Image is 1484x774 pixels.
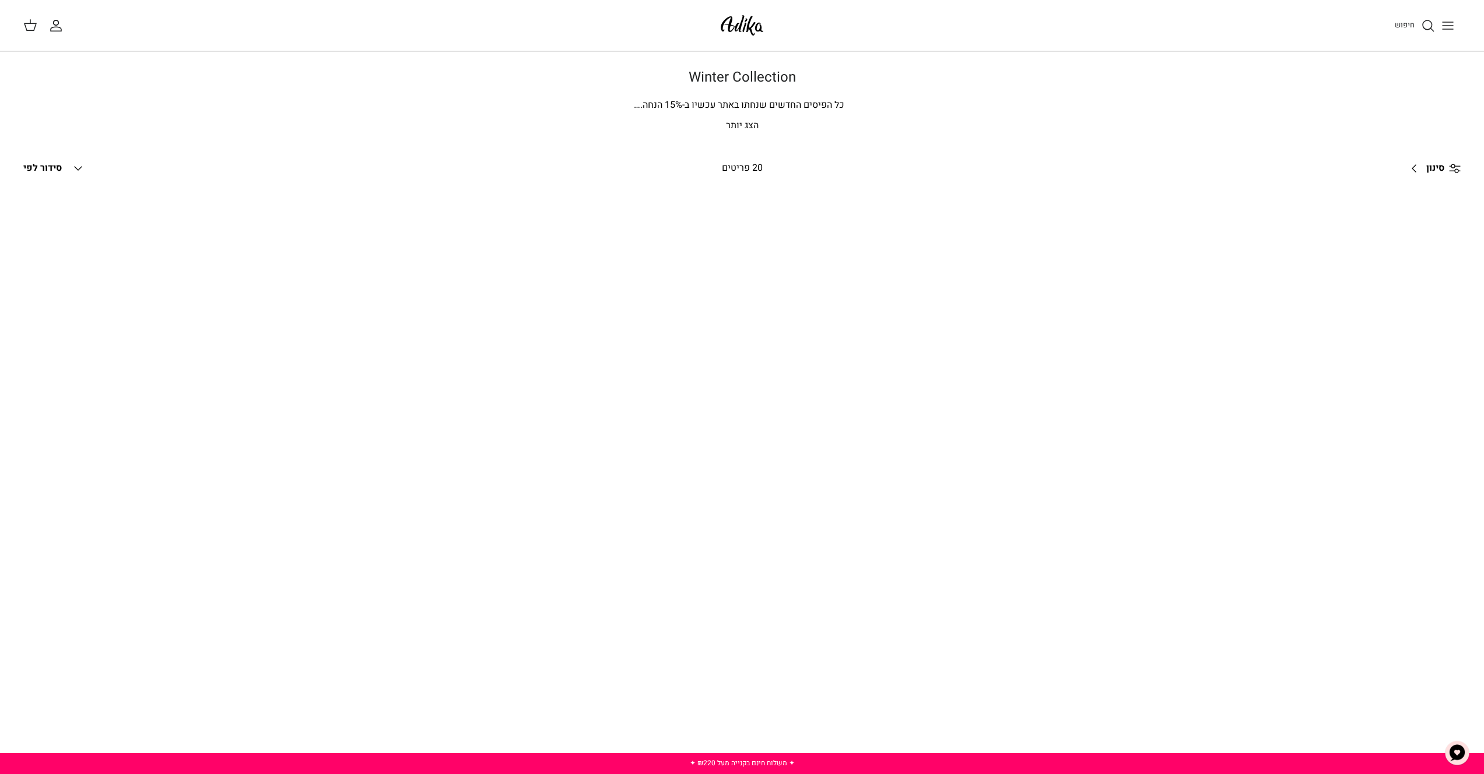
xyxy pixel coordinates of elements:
span: חיפוש [1395,19,1415,30]
button: סידור לפי [23,156,85,181]
a: ✦ משלוח חינם בקנייה מעל ₪220 ✦ [690,758,795,768]
span: 15 [665,98,675,112]
span: כל הפיסים החדשים שנחתו באתר עכשיו ב- [682,98,844,112]
span: % הנחה. [634,98,682,112]
img: Adika IL [717,12,767,39]
span: סידור לפי [23,161,62,175]
a: חיפוש [1395,19,1435,33]
h1: Winter Collection [334,69,1150,86]
a: החשבון שלי [49,19,68,33]
p: הצג יותר [334,118,1150,133]
span: סינון [1426,161,1444,176]
button: Toggle menu [1435,13,1461,38]
a: סינון [1403,154,1461,182]
button: צ'אט [1440,736,1475,771]
div: 20 פריטים [582,161,902,176]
